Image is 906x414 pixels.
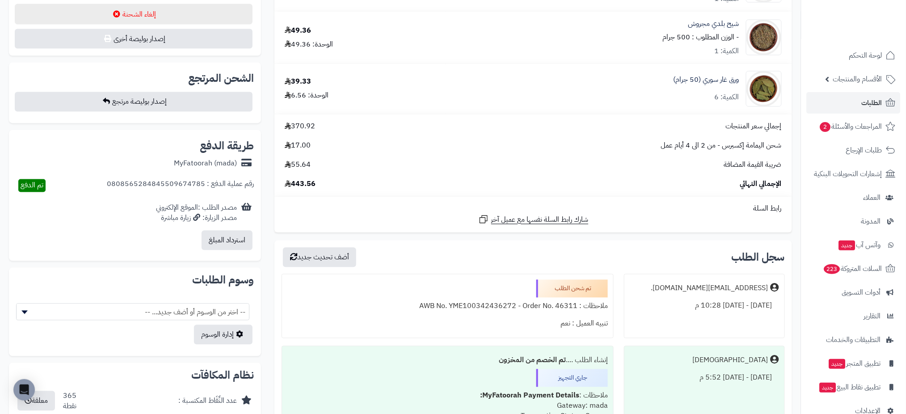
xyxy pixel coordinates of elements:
[807,45,901,66] a: لوحة التحكم
[693,355,768,366] div: [DEMOGRAPHIC_DATA]
[820,122,831,132] span: 2
[829,359,846,369] span: جديد
[862,97,882,109] span: الطلبات
[819,381,881,393] span: تطبيق نقاط البيع
[287,298,608,315] div: ملاحظات : AWB No. YME100342436272 - Order No. 46311
[828,357,881,370] span: تطبيق المتجر
[823,262,882,275] span: السلات المتروكة
[807,92,901,114] a: الطلبات
[814,168,882,180] span: إشعارات التحويلات البنكية
[845,18,898,37] img: logo-2.png
[536,280,608,298] div: تم شحن الطلب
[839,241,855,250] span: جديد
[200,141,254,152] h2: طريقة الدفع
[864,191,881,204] span: العملاء
[807,329,901,351] a: التطبيقات والخدمات
[630,369,779,387] div: [DATE] - [DATE] 5:52 م
[688,19,739,29] a: شيح بلدي مجروش
[630,297,779,315] div: [DATE] - [DATE] 10:28 م
[480,390,579,401] b: MyFatoorah Payment Details:
[491,215,589,225] span: شارك رابط السلة نفسها مع عميل آخر
[285,160,311,170] span: 55.64
[726,122,782,132] span: إجمالي سعر المنتجات
[661,141,782,151] span: شحن اليمامة إكسبرس - من 2 الى 4 أيام عمل
[846,144,882,156] span: طلبات الإرجاع
[63,391,76,412] div: 365
[807,116,901,137] a: المراجعات والأسئلة2
[202,231,253,250] button: استرداد المبلغ
[156,203,237,224] div: مصدر الطلب :الموقع الإلكتروني
[807,211,901,232] a: المدونة
[807,187,901,208] a: العملاء
[807,353,901,374] a: تطبيق المتجرجديد
[807,282,901,303] a: أدوات التسويق
[824,264,841,275] span: 223
[820,383,836,393] span: جديد
[807,305,901,327] a: التقارير
[478,214,589,225] a: شارك رابط السلة نفسها مع عميل آخر
[285,122,315,132] span: 370.92
[107,179,254,192] div: رقم عملية الدفع : 0808565284845509674785
[842,286,881,299] span: أدوات التسويق
[63,401,76,412] div: نقطة
[16,370,254,381] h2: نظام المكافآت
[715,93,739,103] div: الكمية: 6
[285,39,333,50] div: الوحدة: 49.36
[807,376,901,398] a: تطبيق نقاط البيعجديد
[499,355,566,366] b: تم الخصم من المخزون
[732,252,785,263] h3: سجل الطلب
[17,304,249,321] span: -- اختر من الوسوم أو أضف جديد... --
[15,29,253,49] button: إصدار بوليصة أخرى
[178,396,237,406] div: عدد النِّقَاط المكتسبة :
[663,32,739,42] small: - الوزن المطلوب : 500 جرام
[536,369,608,387] div: جاري التجهيز
[156,213,237,224] div: مصدر الزيارة: زيارة مباشرة
[16,304,249,321] span: -- اختر من الوسوم أو أضف جديد... --
[17,391,55,411] button: معلقة
[861,215,881,228] span: المدونة
[838,239,881,251] span: وآتس آب
[13,379,35,401] div: Open Intercom Messenger
[285,141,311,151] span: 17.00
[740,179,782,190] span: الإجمالي النهائي
[826,334,881,346] span: التطبيقات والخدمات
[807,258,901,279] a: السلات المتروكة223
[807,163,901,185] a: إشعارات التحويلات البنكية
[15,4,253,25] button: إلغاء الشحنة
[194,325,253,345] a: إدارة الوسوم
[674,75,739,85] a: ورق غار سوري (50 جرام)
[724,160,782,170] span: ضريبة القيمة المضافة
[283,248,356,267] button: أضف تحديث جديد
[285,179,316,190] span: 443.56
[285,91,329,101] div: الوحدة: 6.56
[833,73,882,85] span: الأقسام والمنتجات
[188,73,254,84] h2: الشحن المرتجع
[174,159,237,169] div: MyFatoorah (mada)
[285,77,311,87] div: 39.33
[651,283,768,294] div: [EMAIL_ADDRESS][DOMAIN_NAME].
[864,310,881,322] span: التقارير
[746,71,781,107] img: 1679144186-Syrian%20Bay%20Leaves-90x90.jpg
[715,46,739,56] div: الكمية: 1
[21,180,43,191] span: تم الدفع
[849,49,882,62] span: لوحة التحكم
[287,315,608,333] div: تنبيه العميل : نعم
[819,120,882,133] span: المراجعات والأسئلة
[746,20,781,55] img: 1660066342-Artemisia%20Crushed-90x90.jpg
[807,139,901,161] a: طلبات الإرجاع
[16,275,254,286] h2: وسوم الطلبات
[278,204,788,214] div: رابط السلة
[807,234,901,256] a: وآتس آبجديد
[15,92,253,112] button: إصدار بوليصة مرتجع
[285,25,311,36] div: 49.36
[287,352,608,369] div: إنشاء الطلب ....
